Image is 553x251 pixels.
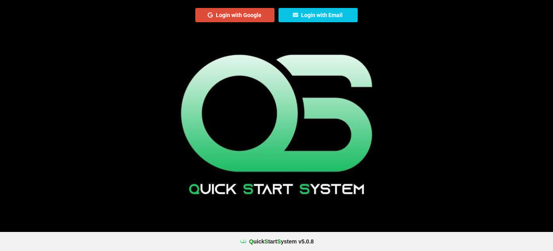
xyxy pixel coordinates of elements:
span: S [277,238,280,245]
button: Login with Google [195,8,275,22]
span: S [265,238,268,245]
img: favicon.ico [239,237,247,245]
button: Login with Email [278,8,358,22]
span: Q [249,238,254,245]
b: uick tart ystem v 5.0.8 [249,237,314,245]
